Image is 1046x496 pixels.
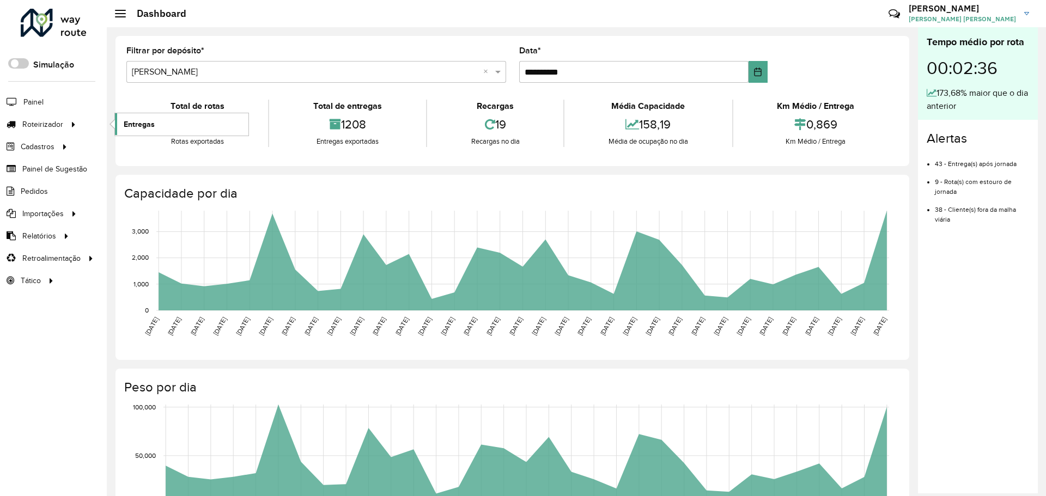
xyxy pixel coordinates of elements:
[749,61,768,83] button: Choose Date
[781,316,796,336] text: [DATE]
[235,316,251,336] text: [DATE]
[508,316,524,336] text: [DATE]
[909,3,1016,14] h3: [PERSON_NAME]
[133,403,156,411] text: 100,000
[272,113,423,136] div: 1208
[22,253,81,264] span: Retroalimentação
[349,316,364,336] text: [DATE]
[132,228,149,235] text: 3,000
[126,8,186,20] h2: Dashboard
[554,316,569,336] text: [DATE]
[22,163,87,175] span: Painel de Sugestão
[735,316,751,336] text: [DATE]
[927,50,1029,87] div: 00:02:36
[927,87,1029,113] div: 173,68% maior que o dia anterior
[22,208,64,219] span: Importações
[531,316,546,336] text: [DATE]
[430,100,561,113] div: Recargas
[124,186,898,201] h4: Capacidade por dia
[440,316,455,336] text: [DATE]
[33,58,74,71] label: Simulação
[483,65,492,78] span: Clear all
[826,316,842,336] text: [DATE]
[23,96,44,108] span: Painel
[272,100,423,113] div: Total de entregas
[22,230,56,242] span: Relatórios
[713,316,728,336] text: [DATE]
[21,186,48,197] span: Pedidos
[189,316,205,336] text: [DATE]
[935,169,1029,197] li: 9 - Rota(s) com estouro de jornada
[124,119,155,130] span: Entregas
[690,316,706,336] text: [DATE]
[644,316,660,336] text: [DATE]
[21,141,54,152] span: Cadastros
[758,316,774,336] text: [DATE]
[935,151,1029,169] li: 43 - Entrega(s) após jornada
[135,452,156,459] text: 50,000
[430,136,561,147] div: Recargas no dia
[872,316,887,336] text: [DATE]
[126,44,204,57] label: Filtrar por depósito
[622,316,637,336] text: [DATE]
[258,316,273,336] text: [DATE]
[303,316,319,336] text: [DATE]
[371,316,387,336] text: [DATE]
[166,316,182,336] text: [DATE]
[485,316,501,336] text: [DATE]
[129,100,265,113] div: Total de rotas
[272,136,423,147] div: Entregas exportadas
[21,275,41,286] span: Tático
[804,316,819,336] text: [DATE]
[567,136,729,147] div: Média de ocupação no dia
[129,136,265,147] div: Rotas exportadas
[567,100,729,113] div: Média Capacidade
[144,316,160,336] text: [DATE]
[132,254,149,261] text: 2,000
[599,316,615,336] text: [DATE]
[519,44,541,57] label: Data
[462,316,478,336] text: [DATE]
[115,113,248,135] a: Entregas
[736,113,896,136] div: 0,869
[909,14,1016,24] span: [PERSON_NAME] [PERSON_NAME]
[145,307,149,314] text: 0
[883,2,906,26] a: Contato Rápido
[927,35,1029,50] div: Tempo médio por rota
[849,316,865,336] text: [DATE]
[736,100,896,113] div: Km Médio / Entrega
[667,316,683,336] text: [DATE]
[430,113,561,136] div: 19
[124,379,898,395] h4: Peso por dia
[567,113,729,136] div: 158,19
[22,119,63,130] span: Roteirizador
[133,280,149,287] text: 1,000
[326,316,342,336] text: [DATE]
[212,316,228,336] text: [DATE]
[280,316,296,336] text: [DATE]
[927,131,1029,146] h4: Alertas
[576,316,592,336] text: [DATE]
[417,316,433,336] text: [DATE]
[394,316,410,336] text: [DATE]
[935,197,1029,224] li: 38 - Cliente(s) fora da malha viária
[736,136,896,147] div: Km Médio / Entrega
